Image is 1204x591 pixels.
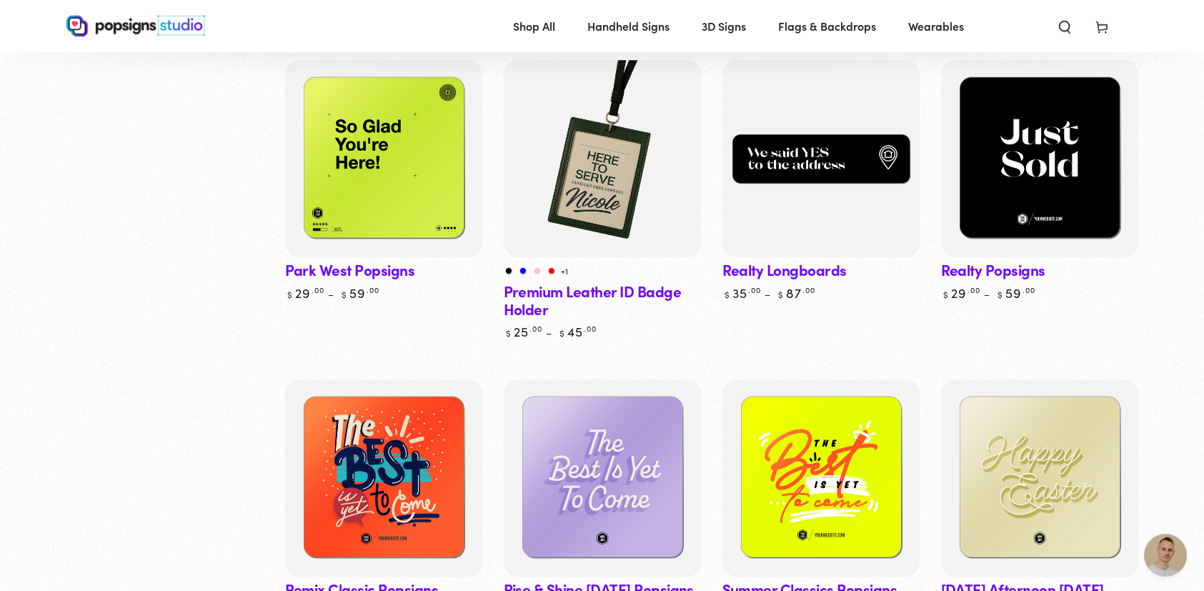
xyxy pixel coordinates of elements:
a: +1 [561,265,569,276]
a: Open chat [1144,534,1187,577]
a: 3D Signs [691,7,757,45]
a: Remix Classic PopsignsRemix Classic Popsigns [285,379,482,577]
a: Wearables [897,7,975,45]
span: Wearables [908,16,964,36]
a: Rise &amp; Shine Easter PopsignsRise &amp; Shine Easter Popsigns [504,379,701,577]
a: Realty LongboardsRealty Longboards [722,60,920,257]
a: Summer Classics PopsignsSummer Classics Popsigns [722,379,920,577]
summary: Search our site [1046,10,1083,41]
span: Handheld Signs [587,16,670,36]
img: Premium Leather ID Badge Holder [504,60,701,257]
span: 3D Signs [702,16,746,36]
a: Sunday Afternoon Easter PopsignsSunday Afternoon Easter Popsigns [941,379,1138,577]
a: Park West PopsignsPark West Popsigns [285,60,482,257]
a: Handheld Signs [577,7,680,45]
img: Popsigns Studio [66,15,205,36]
a: Flags & Backdrops [767,7,887,45]
a: Shop All [502,7,566,45]
span: Shop All [513,16,555,36]
span: Flags & Backdrops [778,16,876,36]
a: Realty PopsignsRealty Popsigns [941,60,1138,257]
